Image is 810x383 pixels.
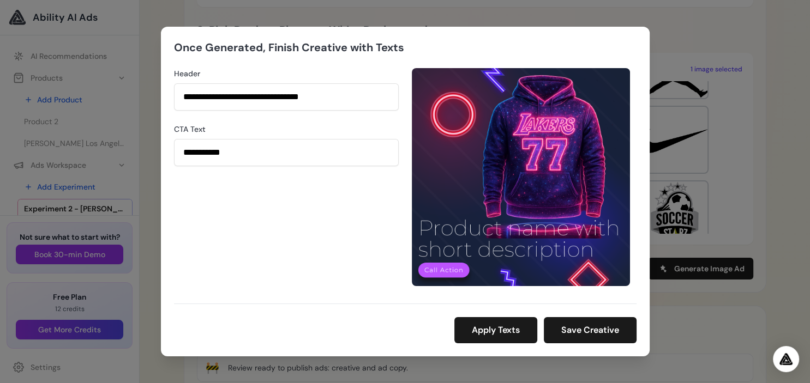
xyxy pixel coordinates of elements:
[174,68,399,79] label: Header
[174,40,404,55] h2: Once Generated, Finish Creative with Texts
[773,346,799,372] div: Open Intercom Messenger
[454,317,537,343] button: Apply Texts
[174,124,399,135] label: CTA Text
[412,68,630,286] img: Generated creative
[544,317,637,343] button: Save Creative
